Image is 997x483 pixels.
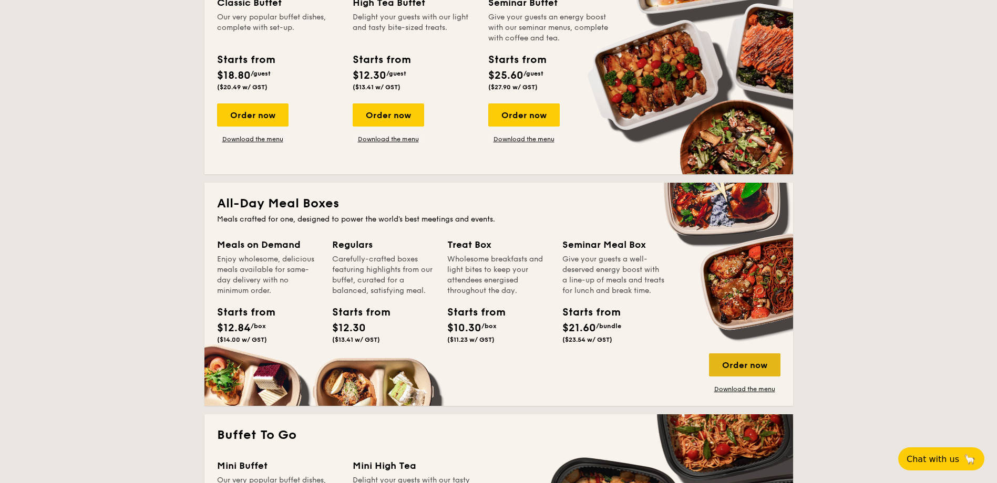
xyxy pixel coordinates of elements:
div: Give your guests an energy boost with our seminar menus, complete with coffee and tea. [488,12,611,44]
span: 🦙 [963,453,976,465]
span: /guest [386,70,406,77]
div: Order now [217,103,289,127]
div: Give your guests a well-deserved energy boost with a line-up of meals and treats for lunch and br... [562,254,665,296]
span: ($13.41 w/ GST) [332,336,380,343]
div: Order now [353,103,424,127]
div: Order now [709,353,780,376]
span: $18.80 [217,69,251,82]
div: Starts from [488,52,546,68]
span: /box [251,322,266,330]
span: /guest [251,70,271,77]
span: $21.60 [562,322,596,334]
div: Our very popular buffet dishes, complete with set-up. [217,12,340,44]
a: Download the menu [709,385,780,393]
span: $12.30 [353,69,386,82]
div: Starts from [353,52,410,68]
a: Download the menu [488,135,560,143]
span: ($11.23 w/ GST) [447,336,495,343]
div: Meals crafted for one, designed to power the world's best meetings and events. [217,214,780,225]
div: Carefully-crafted boxes featuring highlights from our buffet, curated for a balanced, satisfying ... [332,254,435,296]
button: Chat with us🦙 [898,447,984,470]
div: Enjoy wholesome, delicious meals available for same-day delivery with no minimum order. [217,254,320,296]
div: Starts from [562,304,610,320]
span: $10.30 [447,322,481,334]
div: Mini Buffet [217,458,340,473]
div: Meals on Demand [217,237,320,252]
span: ($14.00 w/ GST) [217,336,267,343]
span: /box [481,322,497,330]
div: Starts from [447,304,495,320]
span: $25.60 [488,69,523,82]
div: Starts from [332,304,379,320]
div: Regulars [332,237,435,252]
span: /bundle [596,322,621,330]
div: Mini High Tea [353,458,476,473]
span: ($27.90 w/ GST) [488,83,538,91]
span: $12.30 [332,322,366,334]
span: ($13.41 w/ GST) [353,83,400,91]
span: $12.84 [217,322,251,334]
span: ($23.54 w/ GST) [562,336,612,343]
a: Download the menu [217,135,289,143]
span: ($20.49 w/ GST) [217,83,268,91]
div: Treat Box [447,237,550,252]
span: /guest [523,70,543,77]
span: Chat with us [907,454,959,464]
a: Download the menu [353,135,424,143]
h2: Buffet To Go [217,427,780,444]
h2: All-Day Meal Boxes [217,195,780,212]
div: Starts from [217,52,274,68]
div: Order now [488,103,560,127]
div: Delight your guests with our light and tasty bite-sized treats. [353,12,476,44]
div: Wholesome breakfasts and light bites to keep your attendees energised throughout the day. [447,254,550,296]
div: Starts from [217,304,264,320]
div: Seminar Meal Box [562,237,665,252]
